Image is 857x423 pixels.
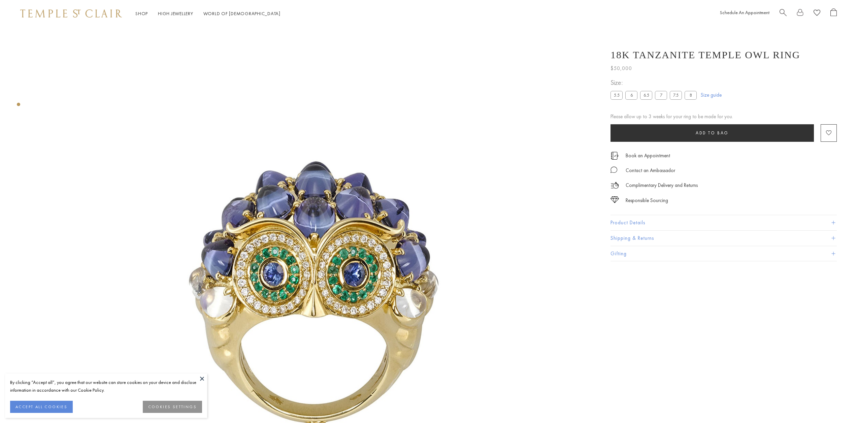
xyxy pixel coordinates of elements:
[135,10,148,17] a: ShopShop
[696,130,729,136] span: Add to bag
[626,166,675,175] div: Contact an Ambassador
[611,231,837,246] button: Shipping & Returns
[611,196,619,203] img: icon_sourcing.svg
[670,91,682,99] label: 7.5
[625,91,637,99] label: 6
[640,91,652,99] label: 6.5
[814,8,820,19] a: View Wishlist
[611,49,800,61] h1: 18K Tanzanite Temple Owl Ring
[611,166,617,173] img: MessageIcon-01_2.svg
[611,124,814,142] button: Add to bag
[158,10,193,17] a: High JewelleryHigh Jewellery
[611,246,837,261] button: Gifting
[655,91,667,99] label: 7
[626,181,698,190] p: Complimentary Delivery and Returns
[611,181,619,190] img: icon_delivery.svg
[830,8,837,19] a: Open Shopping Bag
[611,91,623,99] label: 5.5
[203,10,281,17] a: World of [DEMOGRAPHIC_DATA]World of [DEMOGRAPHIC_DATA]
[17,101,20,111] div: Product gallery navigation
[143,401,202,413] button: COOKIES SETTINGS
[20,9,122,18] img: Temple St. Clair
[611,77,699,88] span: Size:
[10,401,73,413] button: ACCEPT ALL COOKIES
[10,379,202,394] div: By clicking “Accept all”, you agree that our website can store cookies on your device and disclos...
[626,152,670,159] a: Book an Appointment
[626,196,668,205] div: Responsible Sourcing
[611,152,619,160] img: icon_appointment.svg
[780,8,787,19] a: Search
[685,91,697,99] label: 8
[701,92,722,98] a: Size guide
[611,64,632,73] span: $50,000
[720,9,769,15] a: Schedule An Appointment
[611,215,837,230] button: Product Details
[135,9,281,18] nav: Main navigation
[611,112,837,121] div: Please allow up to 3 weeks for your ring to be made for you.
